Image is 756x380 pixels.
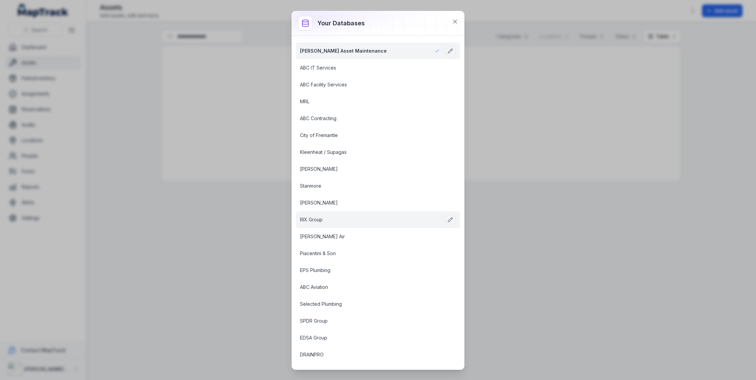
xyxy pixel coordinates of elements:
[300,284,440,291] a: ABC Aviation
[300,301,440,307] a: Selected Plumbing
[300,267,440,274] a: EPS Plumbing
[300,368,440,375] a: GlobalFurnace
[318,19,365,28] h3: Your databases
[300,199,440,206] a: [PERSON_NAME]
[300,183,440,189] a: Stanmore
[300,81,440,88] a: ABC Facility Services
[300,351,440,358] a: DRAINPRO
[300,132,440,139] a: City of Fremantle
[300,64,440,71] a: ABC IT Services
[300,318,440,324] a: SPDR Group
[300,334,440,341] a: EDSA Group
[300,149,440,156] a: Kleenheat / Supagas
[300,216,440,223] a: RIX Group
[300,115,440,122] a: ABC Contracting
[300,250,440,257] a: Piacentini & Son
[300,166,440,172] a: [PERSON_NAME]
[300,98,440,105] a: MRL
[300,233,440,240] a: [PERSON_NAME] Air
[300,48,440,54] a: [PERSON_NAME] Asset Maintenance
